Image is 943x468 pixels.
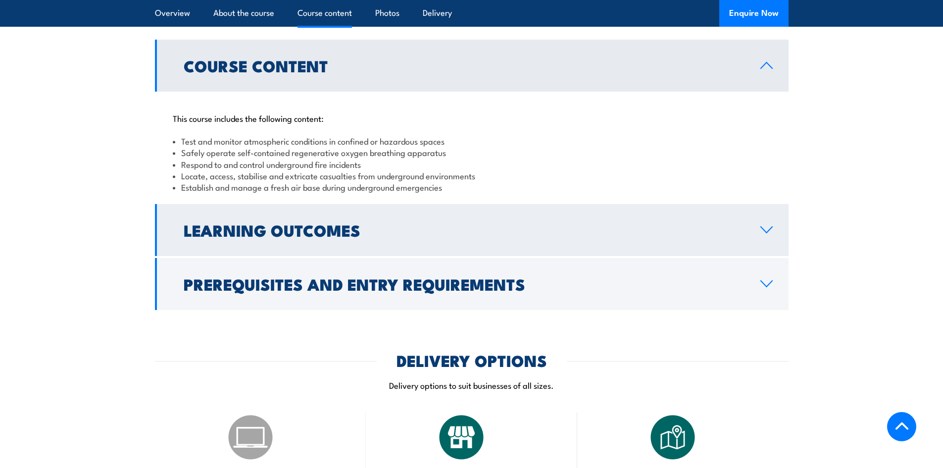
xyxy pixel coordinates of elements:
[173,147,771,158] li: Safely operate self-contained regenerative oxygen breathing apparatus
[155,258,789,310] a: Prerequisites and Entry Requirements
[184,223,744,237] h2: Learning Outcomes
[173,113,771,123] p: This course includes the following content:
[173,170,771,181] li: Locate, access, stabilise and extricate casualties from underground environments
[155,379,789,391] p: Delivery options to suit businesses of all sizes.
[397,353,547,367] h2: DELIVERY OPTIONS
[184,277,744,291] h2: Prerequisites and Entry Requirements
[184,58,744,72] h2: Course Content
[173,181,771,193] li: Establish and manage a fresh air base during underground emergencies
[173,135,771,147] li: Test and monitor atmospheric conditions in confined or hazardous spaces
[155,40,789,92] a: Course Content
[173,158,771,170] li: Respond to and control underground fire incidents
[155,204,789,256] a: Learning Outcomes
